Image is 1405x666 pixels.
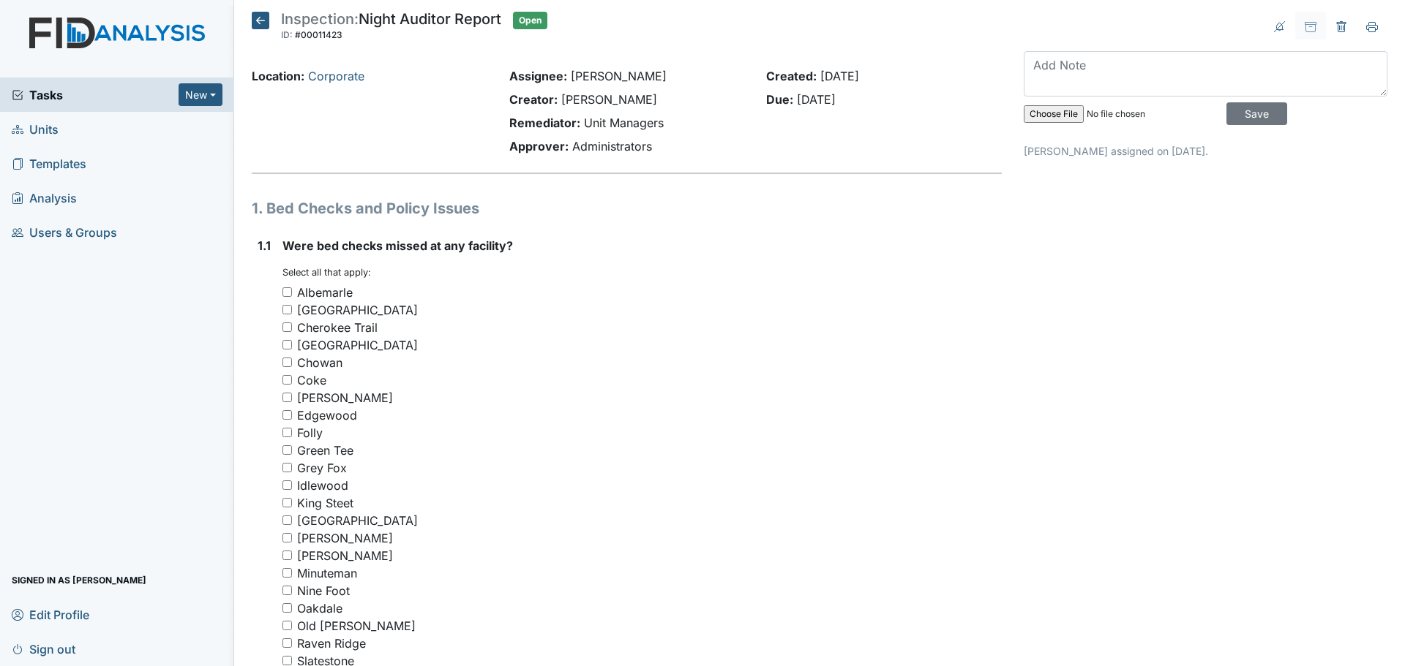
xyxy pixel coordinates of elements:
input: [GEOGRAPHIC_DATA] [282,305,292,314]
div: [PERSON_NAME] [297,389,393,406]
span: Unit Managers [584,116,664,130]
input: Old [PERSON_NAME] [282,621,292,630]
a: Tasks [12,86,179,104]
input: [PERSON_NAME] [282,533,292,542]
div: Night Auditor Report [281,12,501,44]
span: ID: [281,29,293,40]
div: King Steet [297,494,353,512]
input: Cherokee Trail [282,322,292,332]
div: [GEOGRAPHIC_DATA] [297,336,418,354]
strong: Remediator: [509,116,580,130]
span: Users & Groups [12,221,117,243]
input: Oakdale [282,603,292,613]
input: Nine Foot [282,586,292,595]
span: Inspection: [281,10,359,28]
input: [GEOGRAPHIC_DATA] [282,515,292,525]
span: Edit Profile [12,603,89,626]
span: [PERSON_NAME] [561,92,657,107]
div: Edgewood [297,406,357,424]
input: Save [1226,102,1287,125]
div: [PERSON_NAME] [297,529,393,547]
div: [PERSON_NAME] [297,547,393,564]
div: [GEOGRAPHIC_DATA] [297,301,418,319]
div: Minuteman [297,564,357,582]
div: Grey Fox [297,459,347,477]
div: Cherokee Trail [297,319,378,336]
div: Green Tee [297,442,353,459]
div: Coke [297,371,326,389]
input: Grey Fox [282,463,292,472]
input: Coke [282,375,292,385]
input: Slatestone [282,656,292,665]
input: Minuteman [282,568,292,578]
strong: Due: [766,92,793,107]
span: #00011423 [295,29,342,40]
div: [GEOGRAPHIC_DATA] [297,512,418,529]
input: [PERSON_NAME] [282,550,292,560]
span: Administrators [572,139,652,154]
div: Folly [297,424,323,442]
input: Folly [282,428,292,437]
input: Idlewood [282,480,292,490]
strong: Assignee: [509,69,567,83]
strong: Location: [252,69,304,83]
span: Open [513,12,547,29]
input: Chowan [282,357,292,367]
input: Albemarle [282,287,292,297]
span: Analysis [12,186,77,209]
input: King Steet [282,498,292,507]
span: Signed in as [PERSON_NAME] [12,569,146,591]
span: Sign out [12,637,75,660]
div: Chowan [297,354,342,371]
span: Units [12,118,59,140]
input: [GEOGRAPHIC_DATA] [282,340,292,349]
span: [DATE] [797,92,836,107]
button: New [179,83,222,106]
strong: Approver: [509,139,569,154]
a: Corporate [308,69,364,83]
h1: 1. Bed Checks and Policy Issues [252,197,1002,219]
div: Nine Foot [297,582,350,599]
div: Oakdale [297,599,342,617]
span: Templates [12,152,86,175]
span: [PERSON_NAME] [571,69,667,83]
div: Idlewood [297,477,348,494]
input: Green Tee [282,445,292,455]
input: [PERSON_NAME] [282,393,292,402]
div: Albemarle [297,284,353,301]
strong: Created: [766,69,817,83]
label: 1.1 [258,237,271,254]
span: [DATE] [820,69,859,83]
input: Raven Ridge [282,638,292,648]
div: Raven Ridge [297,635,366,652]
span: Were bed checks missed at any facility? [282,238,513,253]
small: Select all that apply: [282,267,371,278]
strong: Creator: [509,92,558,107]
div: Old [PERSON_NAME] [297,617,416,635]
input: Edgewood [282,410,292,420]
p: [PERSON_NAME] assigned on [DATE]. [1024,143,1387,159]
